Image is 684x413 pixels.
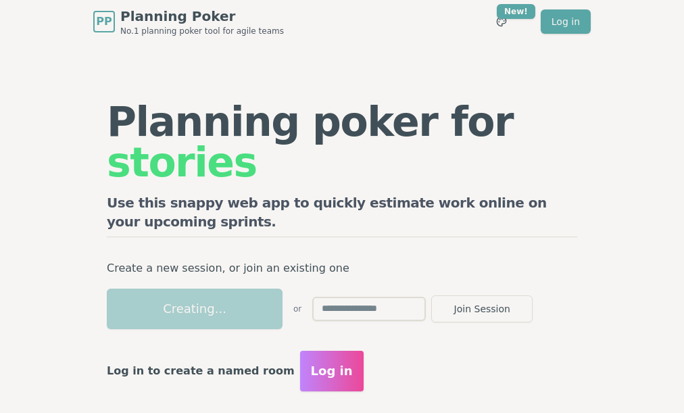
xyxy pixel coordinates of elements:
div: New! [497,4,535,19]
span: No.1 planning poker tool for agile teams [120,26,284,37]
a: PPPlanning PokerNo.1 planning poker tool for agile teams [93,7,284,37]
h1: Planning poker for [107,101,577,183]
a: Log in [541,9,591,34]
span: PP [96,14,112,30]
h2: Use this snappy web app to quickly estimate work online on your upcoming sprints. [107,193,577,237]
p: Create a new session, or join an existing one [107,259,577,278]
span: Planning Poker [120,7,284,26]
button: Log in [300,351,364,391]
span: stories [107,139,257,186]
button: New! [489,9,514,34]
button: Join Session [431,295,533,322]
span: Log in [311,362,353,381]
span: or [293,303,301,314]
p: Log in to create a named room [107,362,295,381]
